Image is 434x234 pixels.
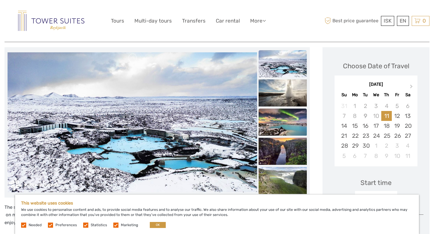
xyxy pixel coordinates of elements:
div: Th [381,91,392,99]
div: Not available Sunday, August 31st, 2025 [339,101,349,111]
img: 5d15484774a24c969ea176960bff7f4c_main_slider.jpeg [8,52,257,192]
span: ISK [384,18,392,24]
div: Choose Saturday, October 4th, 2025 [402,141,413,151]
div: Choose Wednesday, September 24th, 2025 [371,131,381,141]
div: Not available Sunday, September 7th, 2025 [339,111,349,121]
a: Car rental [216,17,240,25]
div: Not available Tuesday, September 2nd, 2025 [360,101,371,111]
span: Best price guarantee [323,16,380,26]
a: Transfers [182,17,206,25]
div: We use cookies to personalise content and ads, to provide social media features and to analyse ou... [15,195,419,234]
div: Mo [350,91,360,99]
div: Choose Monday, October 6th, 2025 [350,151,360,161]
div: Choose Tuesday, September 16th, 2025 [360,121,371,131]
label: Marketing [121,223,138,228]
p: The small group Golden Circle tour combined with a bathing experience in the [GEOGRAPHIC_DATA] is... [5,204,310,227]
div: Tu [360,91,371,99]
div: Choose Thursday, September 25th, 2025 [381,131,392,141]
div: Choose Saturday, September 20th, 2025 [402,121,413,131]
div: Choose Monday, September 29th, 2025 [350,141,360,151]
label: Needed [29,223,42,228]
img: cab6d99a5bd74912b036808e1cb13ef3_slider_thumbnail.jpeg [259,138,307,165]
span: 0 [422,18,427,24]
div: Choose Wednesday, October 1st, 2025 [371,141,381,151]
div: Not available Monday, September 8th, 2025 [350,111,360,121]
div: Choose Thursday, October 2nd, 2025 [381,141,392,151]
div: Choose Friday, September 26th, 2025 [392,131,402,141]
a: Tours [111,17,124,25]
div: Start time [360,178,392,187]
div: Not available Monday, September 1st, 2025 [350,101,360,111]
div: Choose Sunday, September 21st, 2025 [339,131,349,141]
div: Choose Friday, October 10th, 2025 [392,151,402,161]
div: Choose Saturday, October 11th, 2025 [402,151,413,161]
div: Choose Sunday, September 14th, 2025 [339,121,349,131]
div: Choose Monday, September 22nd, 2025 [350,131,360,141]
a: Multi-day tours [134,17,172,25]
div: Not available Tuesday, September 9th, 2025 [360,111,371,121]
img: 78f1bb707dad47c09db76e797c3c6590_slider_thumbnail.jpeg [259,109,307,136]
div: Choose Tuesday, September 23rd, 2025 [360,131,371,141]
label: Preferences [55,223,77,228]
div: Not available Wednesday, September 3rd, 2025 [371,101,381,111]
div: Choose Sunday, September 28th, 2025 [339,141,349,151]
div: Choose Thursday, October 9th, 2025 [381,151,392,161]
div: Choose Monday, September 15th, 2025 [350,121,360,131]
div: Choose Friday, September 12th, 2025 [392,111,402,121]
div: month 2025-09 [336,101,415,161]
div: We [371,91,381,99]
div: Choose Tuesday, October 7th, 2025 [360,151,371,161]
div: Fr [392,91,402,99]
div: Choose Friday, October 3rd, 2025 [392,141,402,151]
div: Choose Thursday, September 18th, 2025 [381,121,392,131]
div: Sa [402,91,413,99]
div: Not available Wednesday, September 10th, 2025 [371,111,381,121]
div: Choose Saturday, September 13th, 2025 [402,111,413,121]
div: Choose Wednesday, September 17th, 2025 [371,121,381,131]
div: Not available Thursday, September 4th, 2025 [381,101,392,111]
div: Choose Friday, September 19th, 2025 [392,121,402,131]
div: Choose Date of Travel [343,61,409,71]
div: EN [397,16,409,26]
img: 5d15484774a24c969ea176960bff7f4c_slider_thumbnail.jpeg [259,50,307,77]
div: [DATE] [335,82,417,88]
img: 6e04dd7c0e4d4fc499d456a8b0d64eb9_slider_thumbnail.jpeg [259,79,307,106]
div: Not available Saturday, September 6th, 2025 [402,101,413,111]
p: We're away right now. Please check back later! [8,11,68,15]
div: Choose Sunday, October 5th, 2025 [339,151,349,161]
img: 76eb495e1aed4192a316e241461509b3_slider_thumbnail.jpeg [259,167,307,194]
img: Reykjavik Residence [18,11,84,31]
button: Open LiveChat chat widget [69,9,77,17]
h5: This website uses cookies [21,201,413,206]
div: Choose Thursday, September 11th, 2025 [381,111,392,121]
div: 09:00 [355,191,397,205]
a: More [250,17,266,25]
div: Choose Saturday, September 27th, 2025 [402,131,413,141]
div: Choose Wednesday, October 8th, 2025 [371,151,381,161]
div: Choose Tuesday, September 30th, 2025 [360,141,371,151]
button: Next Month [407,83,417,93]
div: Su [339,91,349,99]
label: Statistics [91,223,107,228]
div: Not available Friday, September 5th, 2025 [392,101,402,111]
button: OK [150,222,166,228]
